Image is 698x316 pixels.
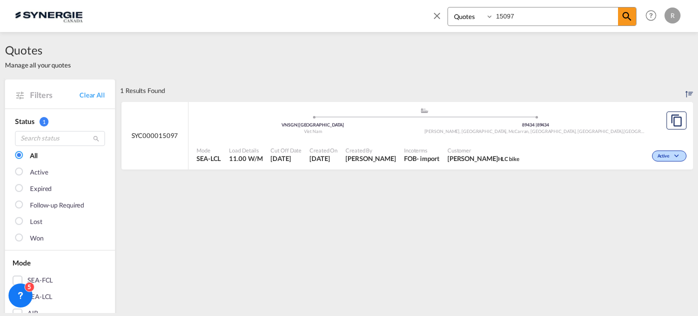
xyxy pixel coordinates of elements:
div: R [664,7,680,23]
span: Viet Nam [304,128,322,134]
div: Change Status Here [652,150,686,161]
div: Help [642,7,664,25]
span: [PERSON_NAME], [GEOGRAPHIC_DATA], McCarran, [GEOGRAPHIC_DATA], [GEOGRAPHIC_DATA] [424,128,624,134]
span: 89434 [537,122,549,127]
img: 1f56c880d42311ef80fc7dca854c8e59.png [15,4,82,27]
div: Follow-up Required [30,200,84,210]
input: Enter Quotation Number [493,7,618,25]
div: Won [30,233,43,243]
span: Created By [345,146,396,154]
span: SYC000015097 [131,131,178,140]
span: 11.00 W/M [229,154,262,162]
span: SEA-LCL [196,154,221,163]
span: Load Details [229,146,262,154]
md-icon: icon-close [431,10,442,21]
span: 1 [39,117,48,126]
md-icon: icon-chevron-down [672,153,684,159]
span: Mode [12,258,30,267]
span: VNSGN [GEOGRAPHIC_DATA] [281,122,344,127]
button: Copy Quote [666,111,686,129]
span: Mode [196,146,221,154]
span: Quotes [5,42,71,58]
span: Created On [309,146,337,154]
span: Incoterms [404,146,439,154]
div: - import [416,154,439,163]
div: 1 Results Found [120,79,165,101]
span: icon-close [431,7,447,31]
span: | [535,122,537,127]
div: All [30,151,37,161]
span: 26 Sep 2025 [309,154,337,163]
span: HLC bike [498,155,519,162]
span: Hala Laalj HLC bike [447,154,519,163]
div: Sort by: Created On [685,79,693,101]
div: Active [30,167,48,177]
div: SEA-FCL [27,275,53,285]
md-icon: icon-magnify [92,135,100,142]
span: Help [642,7,659,24]
div: SEA-LCL [27,292,52,302]
md-checkbox: SEA-LCL [12,292,107,302]
a: Clear All [79,90,105,99]
span: 89434 [522,122,536,127]
md-icon: icon-magnify [621,10,633,22]
md-icon: assets/icons/custom/copyQuote.svg [670,114,682,126]
div: Lost [30,217,42,227]
span: 26 Sep 2025 [270,154,301,163]
span: Manage all your quotes [5,60,71,69]
span: | [297,122,299,127]
span: Active [657,153,672,160]
div: SYC000015097 assets/icons/custom/ship-fill.svgassets/icons/custom/roll-o-plane.svgOriginHo Chi Mi... [121,102,693,170]
md-checkbox: SEA-FCL [12,275,107,285]
span: Customer [447,146,519,154]
span: , [623,128,624,134]
div: FOB import [404,154,439,163]
span: Filters [30,89,79,100]
div: FOB [404,154,416,163]
span: Rosa Ho [345,154,396,163]
div: Status 1 [15,116,105,126]
span: Status [15,117,34,125]
span: [GEOGRAPHIC_DATA] [623,128,668,134]
div: Expired [30,184,51,194]
input: Search status [15,131,105,146]
md-icon: assets/icons/custom/ship-fill.svg [418,108,430,113]
span: Cut Off Date [270,146,301,154]
span: icon-magnify [618,7,636,25]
